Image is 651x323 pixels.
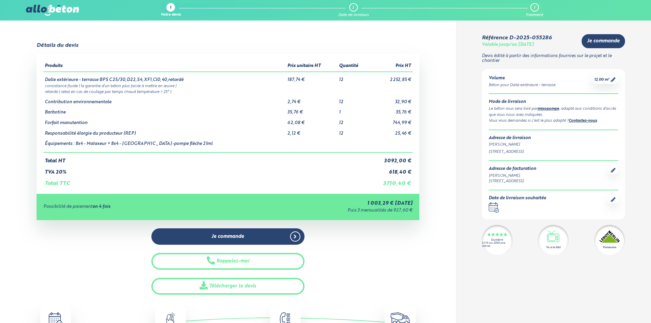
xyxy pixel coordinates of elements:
td: 3 092,00 € [369,152,412,164]
span: Je commande [212,234,244,240]
td: 187,74 € [286,72,338,83]
td: TVA 20% [43,164,369,175]
div: Possibilité de paiement [43,204,231,210]
td: 744,99 € [369,115,412,126]
div: Vous vous demandez si c’est le plus adapté ? . [489,118,618,124]
td: retardé ( idéal en cas de coulage par temps chaud température > 25° ) [43,89,412,94]
div: 4.7/5 sur 2300 avis clients [482,242,513,248]
td: 618,40 € [369,164,412,175]
a: 2 Date de livraison [338,3,369,17]
td: 2,74 € [286,94,338,105]
td: 1 [338,105,369,115]
td: 2,12 € [286,126,338,136]
a: Contactez-nous [569,119,597,123]
td: Forfait manutention [43,115,286,126]
div: Référence D-2025-055286 [482,35,552,41]
th: Quantité [338,61,369,72]
div: Date de livraison [338,13,369,17]
td: Total HT [43,152,369,164]
td: Dalle extérieure - terrasse BPS C25/30,D22,S4,XF1,Cl0,40,retardé [43,72,286,83]
th: Prix unitaire HT [286,61,338,72]
div: Le béton vous sera livré par , adapté aux conditions d'accès que vous nous avez indiquées. [489,106,618,118]
span: Je commande [587,38,620,44]
td: 2 252,85 € [369,72,412,83]
td: Barbotine [43,105,286,115]
div: Béton pour Dalle extérieure - terrasse [489,82,555,88]
div: Volume [489,76,555,81]
td: 3 710,40 € [369,175,412,187]
img: allobéton [26,5,79,16]
div: Adresse de livraison [489,136,618,141]
td: 62,08 € [286,115,338,126]
td: 12 [338,115,369,126]
p: Devis édité à partir des informations fournies sur le projet et le chantier [482,54,625,64]
td: Contribution environnementale [43,94,286,105]
a: 3 Paiement [526,3,543,17]
div: [STREET_ADDRESS] [489,149,618,155]
div: Détails du devis [37,42,78,49]
div: [STREET_ADDRESS] [489,178,536,184]
a: mixopompe [538,107,559,111]
div: Votre devis [161,13,181,17]
div: Vu à la télé [546,245,560,250]
div: 1 003,29 € [DATE] [231,201,412,206]
a: 1 Votre devis [161,3,181,17]
a: Télécharger le devis [151,278,304,295]
div: 1 [170,6,171,10]
td: 12 [338,72,369,83]
div: 2 [352,5,354,10]
iframe: Help widget launcher [590,296,643,315]
td: 25,46 € [369,126,412,136]
div: Adresse de facturation [489,166,536,172]
button: Rappelez-moi [151,253,304,270]
td: 35,76 € [286,105,338,115]
td: Équipements : 8x4 - Malaxeur + 8x4 - [GEOGRAPHIC_DATA]-pompe flèche 21ml [43,136,286,152]
th: Produits [43,61,286,72]
div: Puis 3 mensualités de 927,60 € [231,208,412,213]
th: Prix HT [369,61,412,72]
td: Total TTC [43,175,369,187]
div: [PERSON_NAME] [489,142,618,148]
td: 12 [338,126,369,136]
div: Date de livraison souhaitée [489,196,546,201]
a: Je commande [151,228,304,245]
div: Mode de livraison [489,99,618,105]
div: 3 [533,5,535,10]
div: Paiement [526,13,543,17]
div: Excellent [491,239,503,242]
td: Responsabilité élargie du producteur (REP) [43,126,286,136]
td: 12 [338,94,369,105]
div: [PERSON_NAME] [489,173,536,179]
td: 32,90 € [369,94,412,105]
td: consistance fluide ( la garantie d’un béton plus facile à mettre en œuvre ) [43,83,412,89]
strong: en 4 fois [93,204,110,209]
a: Je commande [582,34,625,48]
td: 35,76 € [369,105,412,115]
div: Partenaire [603,245,616,250]
div: Valable jusqu'au [DATE] [482,42,534,48]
